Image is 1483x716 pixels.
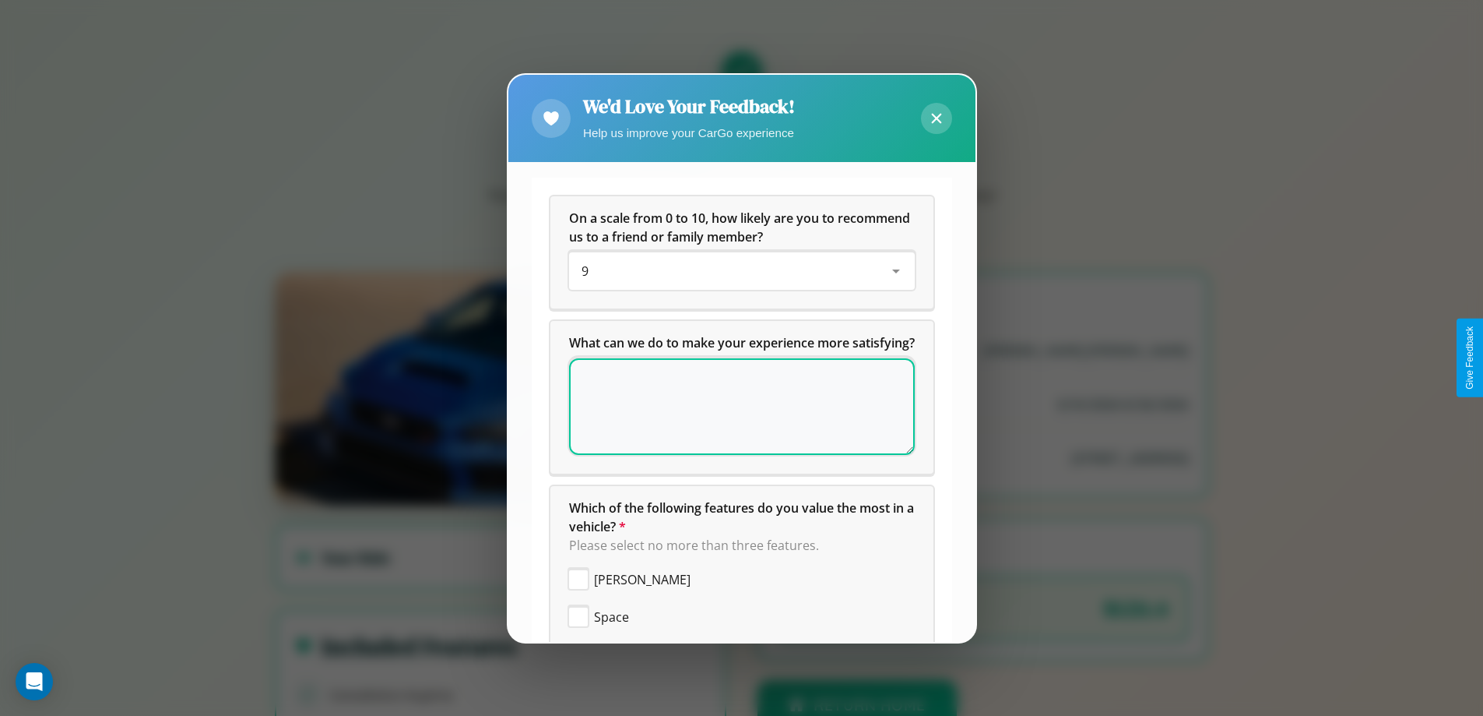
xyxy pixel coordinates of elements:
div: On a scale from 0 to 10, how likely are you to recommend us to a friend or family member? [569,252,915,290]
span: Space [594,608,629,626]
p: Help us improve your CarGo experience [583,122,795,143]
h2: We'd Love Your Feedback! [583,93,795,119]
span: Which of the following features do you value the most in a vehicle? [569,499,917,535]
span: [PERSON_NAME] [594,570,691,589]
div: Open Intercom Messenger [16,663,53,700]
span: What can we do to make your experience more satisfying? [569,334,915,351]
h5: On a scale from 0 to 10, how likely are you to recommend us to a friend or family member? [569,209,915,246]
span: Please select no more than three features. [569,537,819,554]
span: 9 [582,263,589,280]
div: On a scale from 0 to 10, how likely are you to recommend us to a friend or family member? [550,196,933,309]
div: Give Feedback [1464,326,1475,390]
span: On a scale from 0 to 10, how likely are you to recommend us to a friend or family member? [569,210,913,245]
